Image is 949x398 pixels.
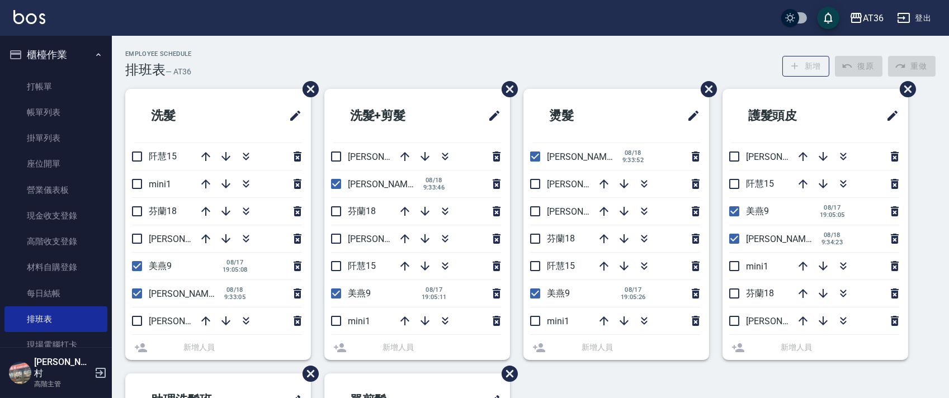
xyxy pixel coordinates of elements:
h3: 排班表 [125,62,166,78]
h6: — AT36 [166,66,191,78]
a: 高階收支登錄 [4,229,107,254]
span: 19:05:26 [621,293,646,301]
h2: 燙髮 [532,96,635,136]
span: 阡慧15 [149,151,177,162]
span: mini1 [348,316,370,326]
span: 08/18 [820,231,844,239]
button: 櫃檯作業 [4,40,107,69]
span: 修改班表的標題 [879,102,899,129]
span: [PERSON_NAME]6 [149,288,221,299]
span: 美燕9 [547,288,570,298]
span: 美燕9 [746,206,769,216]
span: 刪除班表 [891,73,918,106]
span: 芬蘭18 [348,206,376,216]
span: [PERSON_NAME]11 [149,316,226,326]
span: 08/18 [621,149,645,157]
span: 修改班表的標題 [680,102,700,129]
span: 芬蘭18 [547,233,575,244]
button: AT36 [845,7,888,30]
span: 9:33:52 [621,157,645,164]
img: Logo [13,10,45,24]
span: 修改班表的標題 [282,102,302,129]
a: 座位開單 [4,151,107,177]
span: mini1 [149,179,171,189]
span: [PERSON_NAME]11 [348,151,425,162]
h2: Employee Schedule [125,50,192,58]
span: 芬蘭18 [149,206,177,216]
a: 材料自購登錄 [4,254,107,280]
span: 芬蘭18 [746,288,774,298]
span: 19:05:05 [820,211,845,219]
span: [PERSON_NAME]16 [149,234,226,244]
span: 刪除班表 [493,73,520,106]
span: 刪除班表 [692,73,719,106]
span: 修改班表的標題 [481,102,501,129]
span: [PERSON_NAME]16 [547,179,624,189]
span: [PERSON_NAME]11 [547,206,624,217]
span: [PERSON_NAME]16 [746,151,823,162]
span: 9:33:05 [223,293,247,301]
span: 9:34:23 [820,239,844,246]
img: Person [9,362,31,384]
span: 08/18 [223,286,247,293]
span: 08/17 [223,259,248,266]
span: 08/17 [422,286,447,293]
p: 高階主管 [34,379,91,389]
span: [PERSON_NAME]11 [746,316,823,326]
span: 19:05:08 [223,266,248,273]
button: save [817,7,839,29]
button: 登出 [893,8,936,29]
span: [PERSON_NAME]6 [348,179,420,189]
span: 刪除班表 [493,357,520,390]
span: 美燕9 [149,260,172,271]
div: AT36 [863,11,884,25]
span: [PERSON_NAME]16 [348,234,425,244]
a: 現金收支登錄 [4,203,107,229]
h2: 洗髮+剪髮 [333,96,451,136]
span: 19:05:11 [422,293,447,301]
a: 打帳單 [4,74,107,99]
a: 營業儀表板 [4,177,107,203]
span: 阡慧15 [547,260,575,271]
span: mini1 [746,261,768,272]
span: 08/17 [621,286,646,293]
a: 現場電腦打卡 [4,332,107,358]
h2: 護髮頭皮 [731,96,847,136]
span: 阡慧15 [746,178,774,189]
span: 阡慧15 [348,260,376,271]
span: 刪除班表 [294,357,320,390]
span: mini1 [547,316,569,326]
span: 9:33:46 [422,184,446,191]
span: 08/17 [820,204,845,211]
span: [PERSON_NAME]6 [547,151,619,162]
a: 掛單列表 [4,125,107,151]
a: 排班表 [4,306,107,332]
span: 刪除班表 [294,73,320,106]
a: 每日結帳 [4,281,107,306]
h5: [PERSON_NAME]村 [34,357,91,379]
span: 美燕9 [348,288,371,298]
span: 08/18 [422,177,446,184]
span: [PERSON_NAME]6 [746,234,818,244]
a: 帳單列表 [4,99,107,125]
h2: 洗髮 [134,96,237,136]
